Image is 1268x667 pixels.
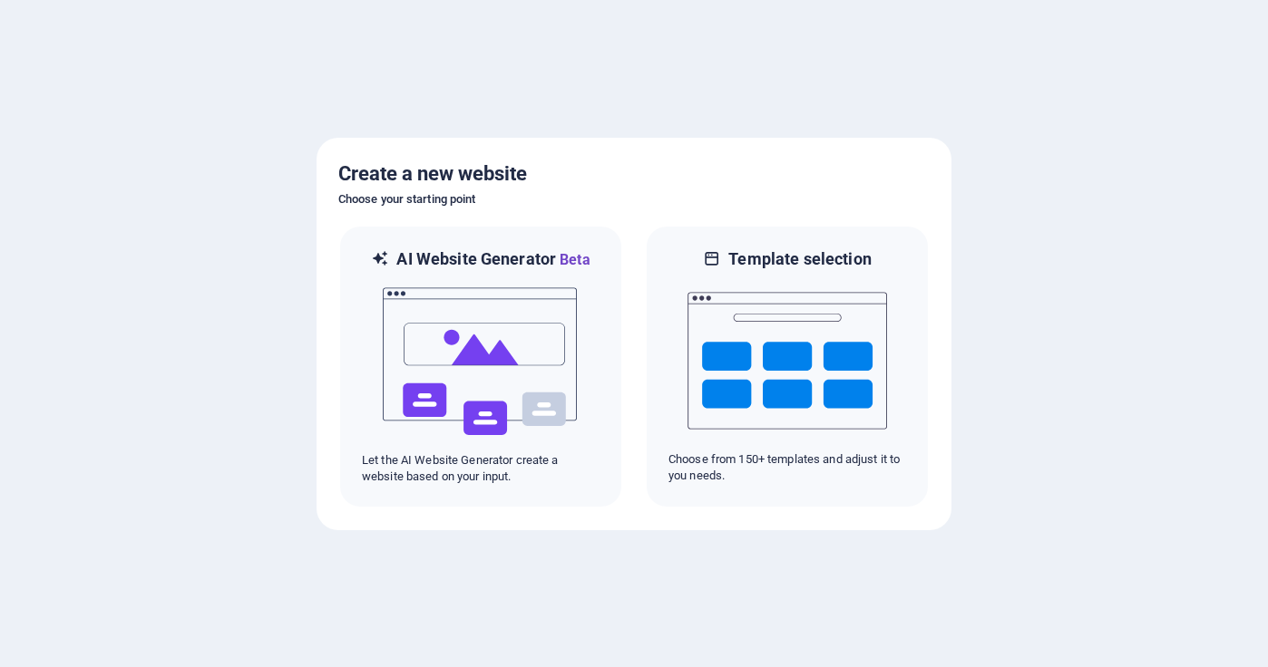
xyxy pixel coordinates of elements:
[338,159,930,188] h5: Create a new website
[645,225,930,508] div: Template selectionChoose from 150+ templates and adjust it to you needs.
[362,452,600,485] p: Let the AI Website Generator create a website based on your input.
[338,188,930,210] h6: Choose your starting point
[396,248,590,271] h6: AI Website Generator
[381,271,580,452] img: ai
[668,451,906,484] p: Choose from 150+ templates and adjust it to you needs.
[556,251,590,268] span: Beta
[338,225,623,508] div: AI Website GeneratorBetaaiLet the AI Website Generator create a website based on your input.
[728,248,871,270] h6: Template selection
